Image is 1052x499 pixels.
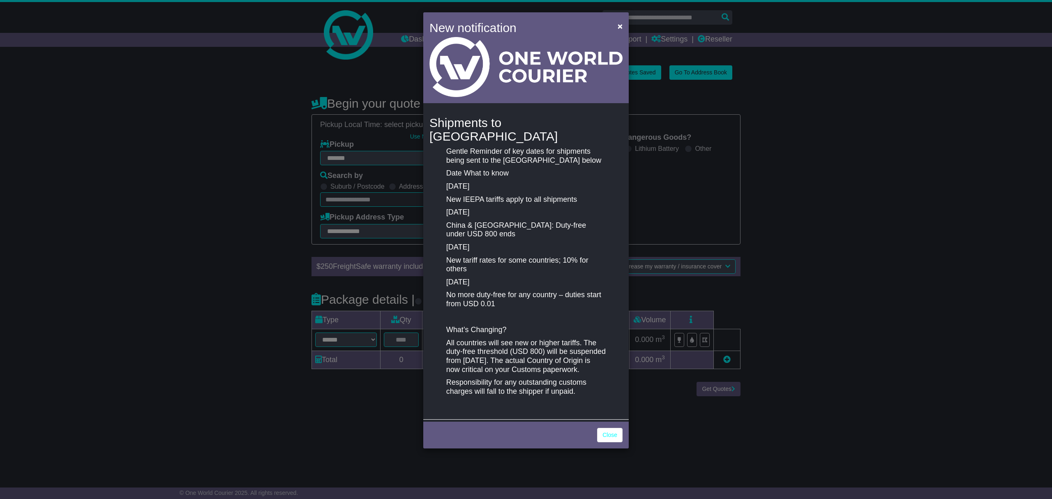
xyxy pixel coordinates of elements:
[429,18,606,37] h4: New notification
[446,169,606,178] p: Date What to know
[446,256,606,274] p: New tariff rates for some countries; 10% for others
[446,208,606,217] p: [DATE]
[429,116,623,143] h4: Shipments to [GEOGRAPHIC_DATA]
[446,221,606,239] p: China & [GEOGRAPHIC_DATA]: Duty-free under USD 800 ends
[446,326,606,335] p: What’s Changing?
[446,147,606,165] p: Gentle Reminder of key dates for shipments being sent to the [GEOGRAPHIC_DATA] below
[446,278,606,287] p: [DATE]
[429,37,623,97] img: Light
[446,339,606,374] p: All countries will see new or higher tariffs. The duty-free threshold (USD 800) will be suspended...
[597,428,623,442] a: Close
[446,378,606,396] p: Responsibility for any outstanding customs charges will fall to the shipper if unpaid.
[446,291,606,308] p: No more duty-free for any country – duties start from USD 0.01
[446,195,606,204] p: New IEEPA tariffs apply to all shipments
[446,182,606,191] p: [DATE]
[618,21,623,31] span: ×
[614,18,627,35] button: Close
[446,243,606,252] p: [DATE]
